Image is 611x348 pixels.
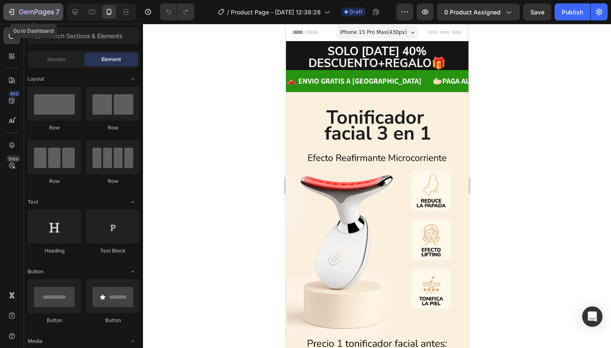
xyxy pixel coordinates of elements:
[28,75,44,83] span: Layout
[350,8,362,16] span: Draft
[555,3,590,20] button: Publish
[86,247,140,255] div: Text Block
[47,56,65,63] span: Section
[86,124,140,132] div: Row
[28,247,81,255] div: Heading
[562,8,583,17] div: Publish
[160,3,194,20] div: Undo/Redo
[227,8,229,17] span: /
[126,72,140,86] span: Toggle open
[28,268,43,275] span: Button
[126,195,140,209] span: Toggle open
[86,317,140,324] div: Button
[6,155,20,162] div: Beta
[28,27,140,44] input: Search Sections & Elements
[8,90,20,97] div: 450
[530,8,544,16] span: Save
[3,3,63,20] button: 7
[28,124,81,132] div: Row
[101,56,121,63] span: Element
[28,198,38,206] span: Text
[437,3,520,20] button: 0 product assigned
[28,177,81,185] div: Row
[86,177,140,185] div: Row
[286,24,468,348] iframe: Design area
[28,317,81,324] div: Button
[582,306,603,327] div: Open Intercom Messenger
[126,265,140,278] span: Toggle open
[231,8,321,17] span: Product Page - [DATE] 12:38:28
[147,51,212,64] p: 🫱🏻PAGA AL RECIBIR
[126,334,140,348] span: Toggle open
[28,337,42,345] span: Media
[444,8,501,17] span: 0 product assigned
[56,7,59,17] p: 7
[523,3,551,20] button: Save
